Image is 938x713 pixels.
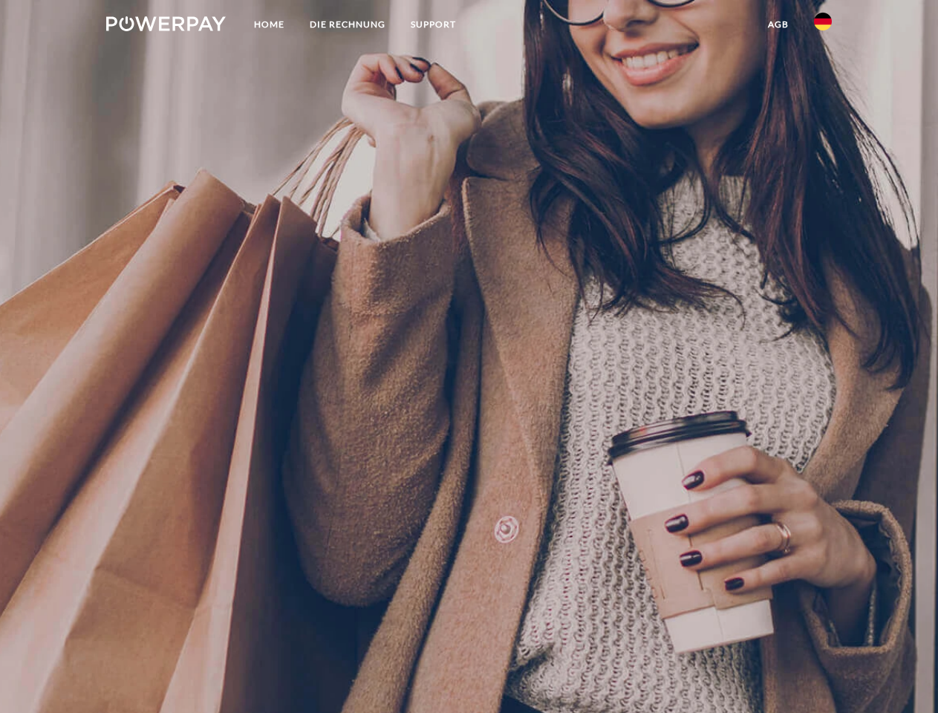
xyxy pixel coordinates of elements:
[814,13,832,30] img: de
[755,11,801,38] a: agb
[297,11,398,38] a: DIE RECHNUNG
[398,11,469,38] a: SUPPORT
[241,11,297,38] a: Home
[106,16,226,31] img: logo-powerpay-white.svg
